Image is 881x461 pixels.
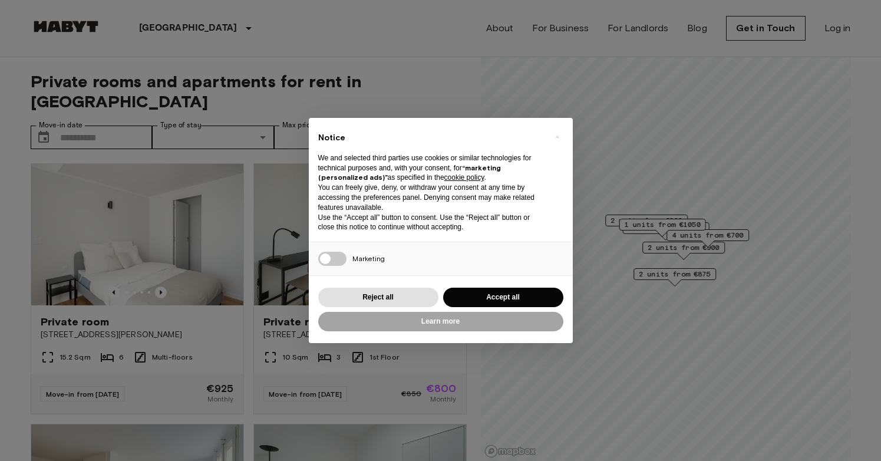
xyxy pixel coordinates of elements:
a: cookie policy [444,173,484,182]
button: Accept all [443,288,563,307]
h2: Notice [318,132,545,144]
p: Use the “Accept all” button to consent. Use the “Reject all” button or close this notice to conti... [318,213,545,233]
button: Reject all [318,288,438,307]
span: Marketing [352,254,385,263]
span: × [555,130,559,144]
button: Close this notice [548,127,567,146]
button: Learn more [318,312,563,331]
p: We and selected third parties use cookies or similar technologies for technical purposes and, wit... [318,153,545,183]
strong: “marketing (personalized ads)” [318,163,501,182]
p: You can freely give, deny, or withdraw your consent at any time by accessing the preferences pane... [318,183,545,212]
